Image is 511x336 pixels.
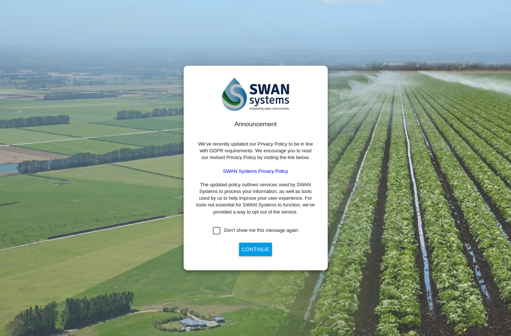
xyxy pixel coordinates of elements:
[198,141,313,160] span: We’ve recently updated our Privacy Policy to be in line with GDPR requirements. We encourage you ...
[239,243,272,256] button: Continue
[196,120,316,129] div: Announcement
[224,227,298,234] div: Don't show me this message again
[196,182,315,215] span: The updated policy outlines services used by SWAN Systems to process your information, as well as...
[213,227,298,234] md-checkbox: Don't show me this message again
[223,168,288,174] a: SWAN Systems Privacy Policy
[222,78,289,111] img: SWAN-Landscape-Logo-Colour.png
